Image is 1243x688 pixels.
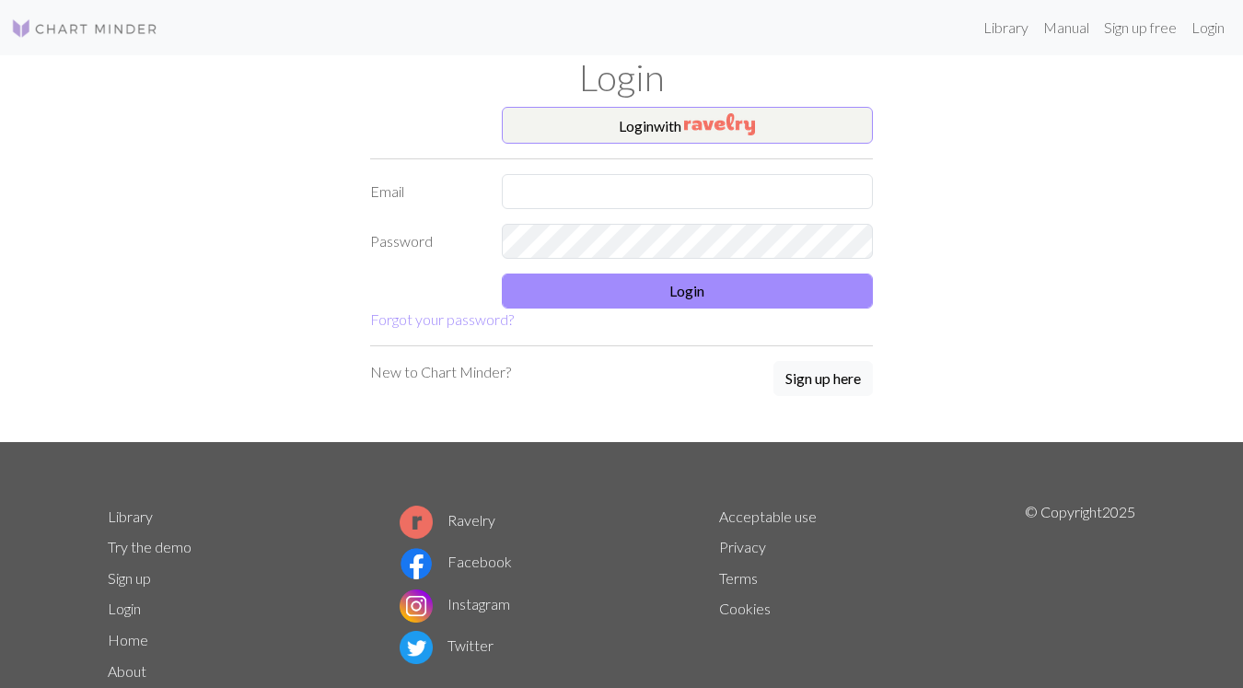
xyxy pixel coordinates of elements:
[773,361,873,398] a: Sign up here
[400,511,495,529] a: Ravelry
[976,9,1036,46] a: Library
[108,538,192,555] a: Try the demo
[108,507,153,525] a: Library
[400,595,510,612] a: Instagram
[370,361,511,383] p: New to Chart Minder?
[1025,501,1135,687] p: © Copyright 2025
[400,553,512,570] a: Facebook
[359,174,491,209] label: Email
[1097,9,1184,46] a: Sign up free
[684,113,755,135] img: Ravelry
[719,538,766,555] a: Privacy
[773,361,873,396] button: Sign up here
[108,631,148,648] a: Home
[108,600,141,617] a: Login
[400,631,433,664] img: Twitter logo
[400,547,433,580] img: Facebook logo
[97,55,1146,99] h1: Login
[502,107,874,144] button: Loginwith
[719,600,771,617] a: Cookies
[719,569,758,587] a: Terms
[502,274,874,309] button: Login
[400,589,433,623] img: Instagram logo
[11,17,158,40] img: Logo
[400,506,433,539] img: Ravelry logo
[400,636,494,654] a: Twitter
[359,224,491,259] label: Password
[108,662,146,680] a: About
[1184,9,1232,46] a: Login
[1036,9,1097,46] a: Manual
[108,569,151,587] a: Sign up
[719,507,817,525] a: Acceptable use
[370,310,514,328] a: Forgot your password?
